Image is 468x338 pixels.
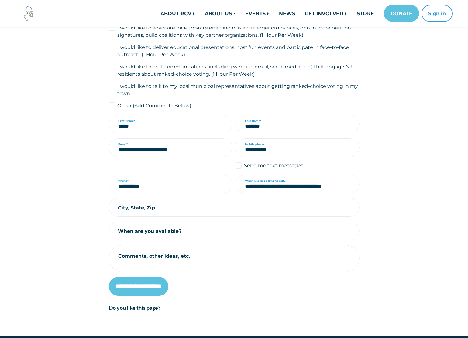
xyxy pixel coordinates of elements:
a: NEWS [274,7,300,19]
strong: Do you like this page? [109,304,160,311]
label: Other (Add Comments Below) [117,102,191,109]
iframe: fb:like Facebook Social Plugin [109,316,200,322]
label: I would like to craft communications (including website, email, social media, etc.) that engage N... [117,63,360,78]
label: I would like to talk to my local municipal representatives about getting ranked-choice voting in ... [117,82,360,97]
img: Voter Choice NJ [20,5,37,22]
nav: Main navigation [104,5,453,22]
label: Send me text messages [244,162,303,169]
label: I would like to advocate for RCV state enabling bills and trigger ordinances, obtain more petitio... [117,24,360,39]
label: I would like to deliver educational presentations, host fun events and participate in face-to-fac... [117,43,360,58]
a: DONATE [384,5,419,22]
a: GET INVOLVED [300,7,352,19]
a: ABOUT RCV [156,7,200,19]
a: EVENTS [240,7,274,19]
a: STORE [352,7,379,19]
a: ABOUT US [200,7,240,19]
button: Sign in or sign up [422,5,453,22]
